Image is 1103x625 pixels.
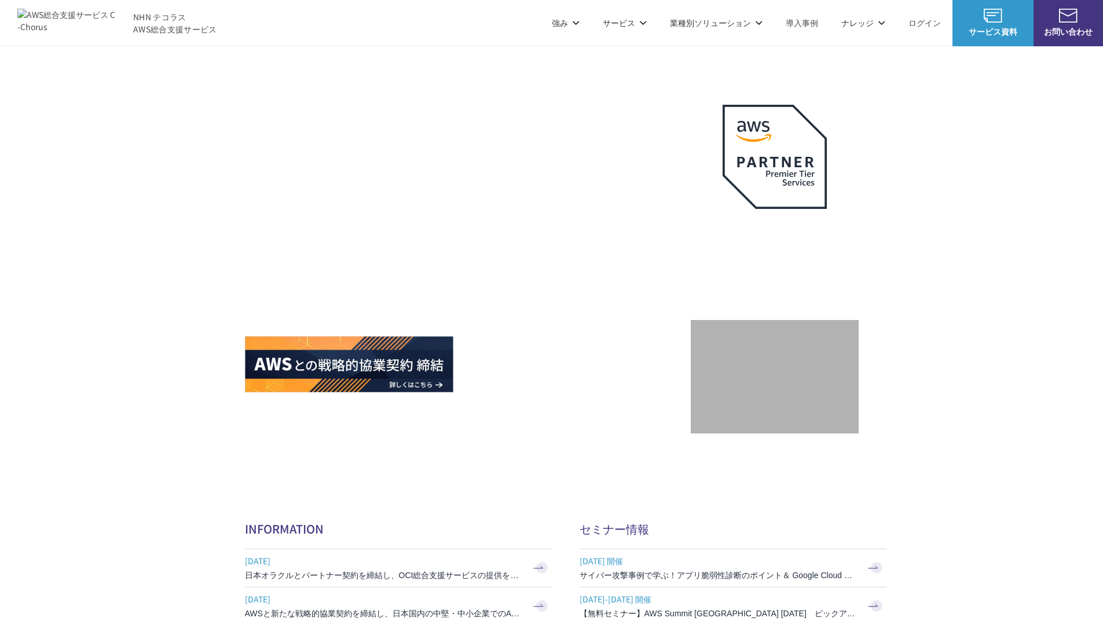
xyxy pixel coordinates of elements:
img: AWS総合支援サービス C-Chorus サービス資料 [984,9,1002,23]
h3: 【無料セミナー】AWS Summit [GEOGRAPHIC_DATA] [DATE] ピックアップセッション [580,608,858,619]
p: 強み [552,17,580,29]
span: お問い合わせ [1034,25,1103,38]
p: サービス [603,17,647,29]
p: ナレッジ [841,17,885,29]
img: AWS総合支援サービス C-Chorus [17,9,116,36]
img: 契約件数 [714,337,836,422]
em: AWS [761,223,787,240]
span: サービス資料 [952,25,1034,38]
img: AWSプレミアティアサービスパートナー [723,105,827,209]
img: AWSとの戦略的協業契約 締結 [245,336,453,392]
img: AWS請求代行サービス 統合管理プラン [460,336,669,392]
a: AWS総合支援サービス C-Chorus NHN テコラスAWS総合支援サービス [17,9,217,36]
span: [DATE] [245,590,523,608]
a: [DATE]-[DATE] 開催 【無料セミナー】AWS Summit [GEOGRAPHIC_DATA] [DATE] ピックアップセッション [580,587,886,625]
span: [DATE] 開催 [580,552,858,569]
a: 導入事例 [786,17,818,29]
h3: AWSと新たな戦略的協業契約を締結し、日本国内の中堅・中小企業でのAWS活用を加速 [245,608,523,619]
a: ログイン [908,17,941,29]
span: [DATE]-[DATE] 開催 [580,590,858,608]
a: [DATE] 日本オラクルとパートナー契約を締結し、OCI総合支援サービスの提供を開始 [245,549,552,587]
h3: 日本オラクルとパートナー契約を締結し、OCI総合支援サービスの提供を開始 [245,569,523,581]
a: [DATE] AWSと新たな戦略的協業契約を締結し、日本国内の中堅・中小企業でのAWS活用を加速 [245,587,552,625]
h1: AWS ジャーニーの 成功を実現 [245,190,691,302]
h3: サイバー攻撃事例で学ぶ！アプリ脆弱性診断のポイント＆ Google Cloud セキュリティ対策 [580,569,858,581]
p: 最上位プレミアティア サービスパートナー [709,223,841,267]
p: AWSの導入からコスト削減、 構成・運用の最適化からデータ活用まで 規模や業種業態を問わない マネージドサービスで [245,128,691,179]
a: [DATE] 開催 サイバー攻撃事例で学ぶ！アプリ脆弱性診断のポイント＆ Google Cloud セキュリティ対策 [580,549,886,587]
span: NHN テコラス AWS総合支援サービス [133,11,217,35]
img: お問い合わせ [1059,9,1078,23]
span: [DATE] [245,552,523,569]
p: 業種別ソリューション [670,17,763,29]
h2: INFORMATION [245,520,552,537]
h2: セミナー情報 [580,520,886,537]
